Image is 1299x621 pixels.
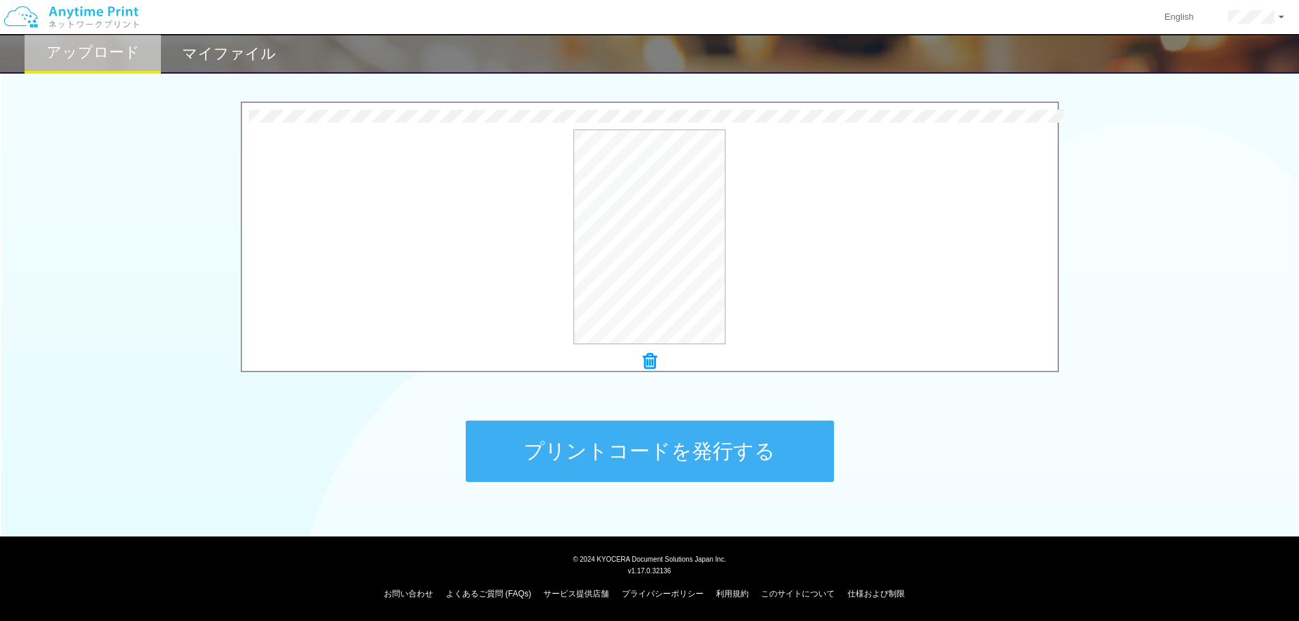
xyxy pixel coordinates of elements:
[716,589,749,599] a: 利用規約
[761,589,835,599] a: このサイトについて
[543,589,609,599] a: サービス提供店舗
[446,589,531,599] a: よくあるご質問 (FAQs)
[466,421,834,482] button: プリントコードを発行する
[182,46,276,62] h2: マイファイル
[622,589,704,599] a: プライバシーポリシー
[573,554,726,563] span: © 2024 KYOCERA Document Solutions Japan Inc.
[384,589,433,599] a: お問い合わせ
[628,566,671,575] span: v1.17.0.32136
[46,44,140,61] h2: アップロード
[848,589,905,599] a: 仕様および制限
